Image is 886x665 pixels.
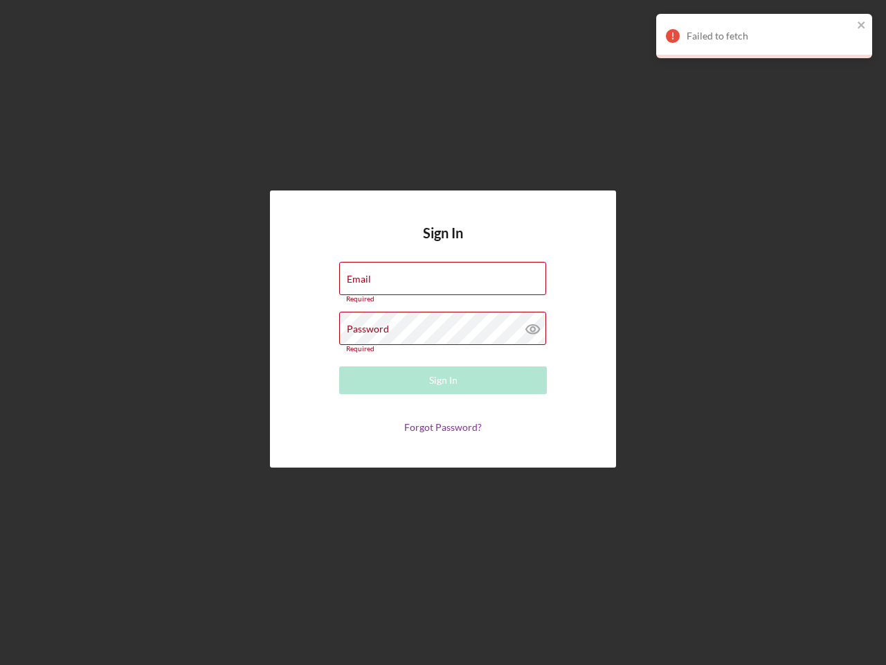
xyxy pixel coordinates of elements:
div: Failed to fetch [687,30,853,42]
div: Required [339,345,547,353]
button: Sign In [339,366,547,394]
div: Sign In [429,366,458,394]
a: Forgot Password? [404,421,482,433]
h4: Sign In [423,225,463,262]
div: Required [339,295,547,303]
label: Password [347,323,389,335]
button: close [857,19,867,33]
label: Email [347,274,371,285]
